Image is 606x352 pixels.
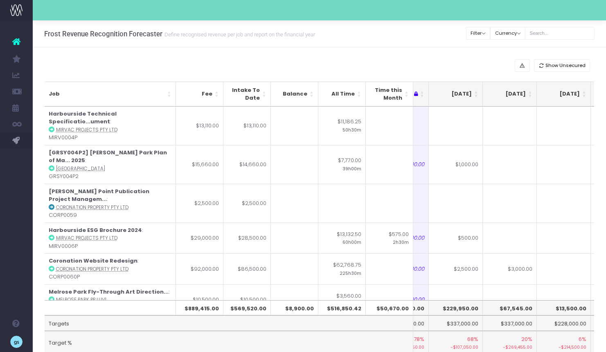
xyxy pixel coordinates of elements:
td: $228,000.00 [537,315,591,331]
td: $500.00 [429,223,483,254]
small: -$269,455.00 [487,343,532,351]
td: $3,000.00 [483,253,537,284]
strong: [GRSY004P2] [PERSON_NAME] Park Plan of Ma... 2025 [49,149,167,165]
td: : CORP0059 [45,184,176,223]
th: Fee: activate to sort column ascending [176,82,223,107]
span: 68% [467,335,478,343]
td: $10,500.00 [223,284,271,315]
td: $15,660.00 [176,145,223,184]
th: Balance: activate to sort column ascending [271,82,318,107]
abbr: Greater Sydney Parklands [56,165,105,172]
td: : GRSY004P2 [45,145,176,184]
small: Define recognised revenue per job and report on the financial year [162,30,315,38]
td: : MIRV0006P [45,223,176,254]
th: Nov 25: activate to sort column ascending [483,82,537,107]
td: $62,768.75 [318,253,366,284]
span: Show Unsecured [545,62,586,69]
th: Time this Month: activate to sort column ascending [366,82,413,107]
th: $229,950.00 [429,300,483,316]
small: -$214,500.00 [541,343,586,351]
small: 2h30m [393,238,409,245]
th: $50,670.00 [366,300,413,316]
th: Dec 25: activate to sort column ascending [537,82,591,107]
th: Oct 25: activate to sort column ascending [429,82,483,107]
td: $10,500.00 [176,284,223,315]
th: $8,900.00 [271,300,318,316]
th: $889,415.00 [176,300,223,316]
td: $2,500.00 [429,253,483,284]
small: 39h00m [342,165,361,172]
td: $29,000.00 [176,223,223,254]
abbr: Mirvac Projects Pty Ltd [56,127,117,133]
td: $14,660.00 [223,145,271,184]
strong: Harbourside Technical Specificatio...ument [49,110,117,126]
abbr: Coronation Property Pty Ltd [56,204,128,211]
td: $337,000.00 [429,315,483,331]
small: 50h30m [342,126,361,133]
td: : MIRV0004P [45,107,176,145]
button: Currency [490,27,525,40]
th: $13,500.00 [537,300,591,316]
strong: Coronation Website Redesign [49,257,137,265]
td: $11,186.25 [318,107,366,145]
small: 60h00m [342,238,361,245]
strong: Melrose Park Fly-Through Art Direction... [49,288,169,296]
strong: [PERSON_NAME] Point Publication Project Managem... [49,187,149,203]
img: images/default_profile_image.png [10,336,23,348]
td: : CORP0060P [45,253,176,284]
abbr: Mirvac Projects Pty Ltd [56,235,117,241]
th: $569,520.00 [223,300,271,316]
input: Search... [525,27,595,40]
td: : SEKI000P10 [45,284,176,315]
th: Job: activate to sort column ascending [45,82,176,107]
td: $13,110.00 [176,107,223,145]
td: $13,132.50 [318,223,366,254]
th: $67,545.00 [483,300,537,316]
td: $337,000.00 [483,315,537,331]
button: Show Unsecured [534,59,590,72]
small: 225h30m [340,269,361,276]
abbr: Coronation Property Pty Ltd [56,266,128,272]
th: All Time: activate to sort column ascending [318,82,366,107]
td: $13,110.00 [223,107,271,145]
th: Intake To Date: activate to sort column ascending [223,82,271,107]
td: $92,000.00 [176,253,223,284]
th: $516,850.42 [318,300,366,316]
button: Filter [466,27,491,40]
td: $2,500.00 [223,184,271,223]
span: 6% [579,335,586,343]
td: $1,000.00 [429,145,483,184]
span: 20% [521,335,532,343]
span: 78% [414,335,424,343]
td: Targets [45,315,413,331]
td: $7,770.00 [318,145,366,184]
small: -$107,050.00 [433,343,478,351]
td: $3,560.00 [318,284,366,315]
td: $2,500.00 [176,184,223,223]
h3: Frost Revenue Recognition Forecaster [44,30,315,38]
strong: Harbourside ESG Brochure 2024 [49,226,142,234]
td: $28,500.00 [223,223,271,254]
td: $575.00 [366,223,413,254]
td: $86,500.00 [223,253,271,284]
abbr: Melrose Park PP UJV1 [56,296,106,303]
